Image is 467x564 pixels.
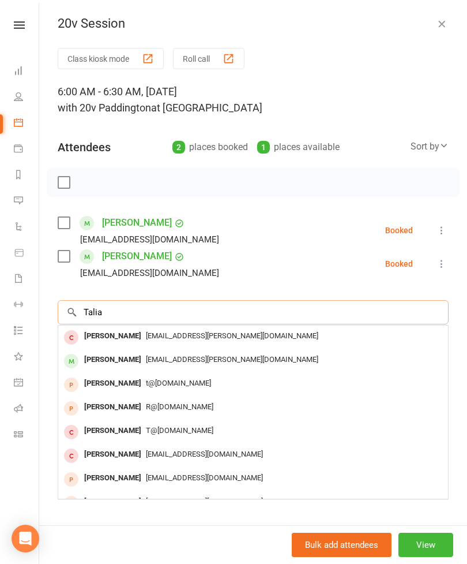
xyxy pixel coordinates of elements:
span: [EMAIL_ADDRESS][PERSON_NAME][DOMAIN_NAME] [146,355,318,364]
div: 6:00 AM - 6:30 AM, [DATE] [58,84,449,116]
div: Booked [385,226,413,234]
button: Class kiosk mode [58,48,164,69]
a: What's New [14,345,40,371]
a: Dashboard [14,59,40,85]
div: [PERSON_NAME] [80,328,146,345]
div: places booked [172,139,248,155]
button: Bulk add attendees [292,533,391,557]
div: 1 [257,141,270,154]
a: Payments [14,137,40,163]
a: [PERSON_NAME] [102,214,172,232]
div: [PERSON_NAME] [80,399,146,416]
a: Product Sales [14,241,40,267]
div: [PERSON_NAME] [80,494,146,510]
a: People [14,85,40,111]
div: [PERSON_NAME] [80,375,146,392]
div: [PERSON_NAME] [80,446,146,463]
div: [EMAIL_ADDRESS][DOMAIN_NAME] [80,266,219,281]
button: Roll call [173,48,244,69]
div: Booked [385,260,413,268]
input: Search to add attendees [58,300,449,324]
span: [EMAIL_ADDRESS][DOMAIN_NAME] [146,473,263,482]
div: [PERSON_NAME] [80,423,146,439]
div: prospect [64,401,78,416]
div: [PERSON_NAME] [80,352,146,368]
div: places available [257,139,340,155]
div: Open Intercom Messenger [12,525,39,552]
div: prospect [64,496,78,510]
div: prospect [64,378,78,392]
span: T@[DOMAIN_NAME] [146,426,213,435]
div: Attendees [58,139,111,155]
span: [EMAIL_ADDRESS][DOMAIN_NAME] [146,450,263,458]
span: R@[DOMAIN_NAME] [146,402,213,411]
a: Roll call kiosk mode [14,397,40,423]
div: [PERSON_NAME] [80,470,146,487]
button: View [398,533,453,557]
div: Sort by [410,139,449,154]
a: General attendance kiosk mode [14,371,40,397]
div: member [64,449,78,463]
div: 2 [172,141,185,154]
div: member [64,330,78,345]
a: Reports [14,163,40,189]
a: Calendar [14,111,40,137]
div: [EMAIL_ADDRESS][DOMAIN_NAME] [80,232,219,247]
div: 20v Session [39,16,467,31]
span: with 20v Paddington [58,102,151,114]
div: prospect [64,472,78,487]
a: Class kiosk mode [14,423,40,449]
span: [EMAIL_ADDRESS][DOMAIN_NAME] [146,497,263,506]
span: t@[DOMAIN_NAME] [146,379,211,387]
a: [PERSON_NAME] [102,247,172,266]
div: member [64,354,78,368]
span: at [GEOGRAPHIC_DATA] [151,102,262,114]
div: member [64,425,78,439]
span: [EMAIL_ADDRESS][PERSON_NAME][DOMAIN_NAME] [146,331,318,340]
